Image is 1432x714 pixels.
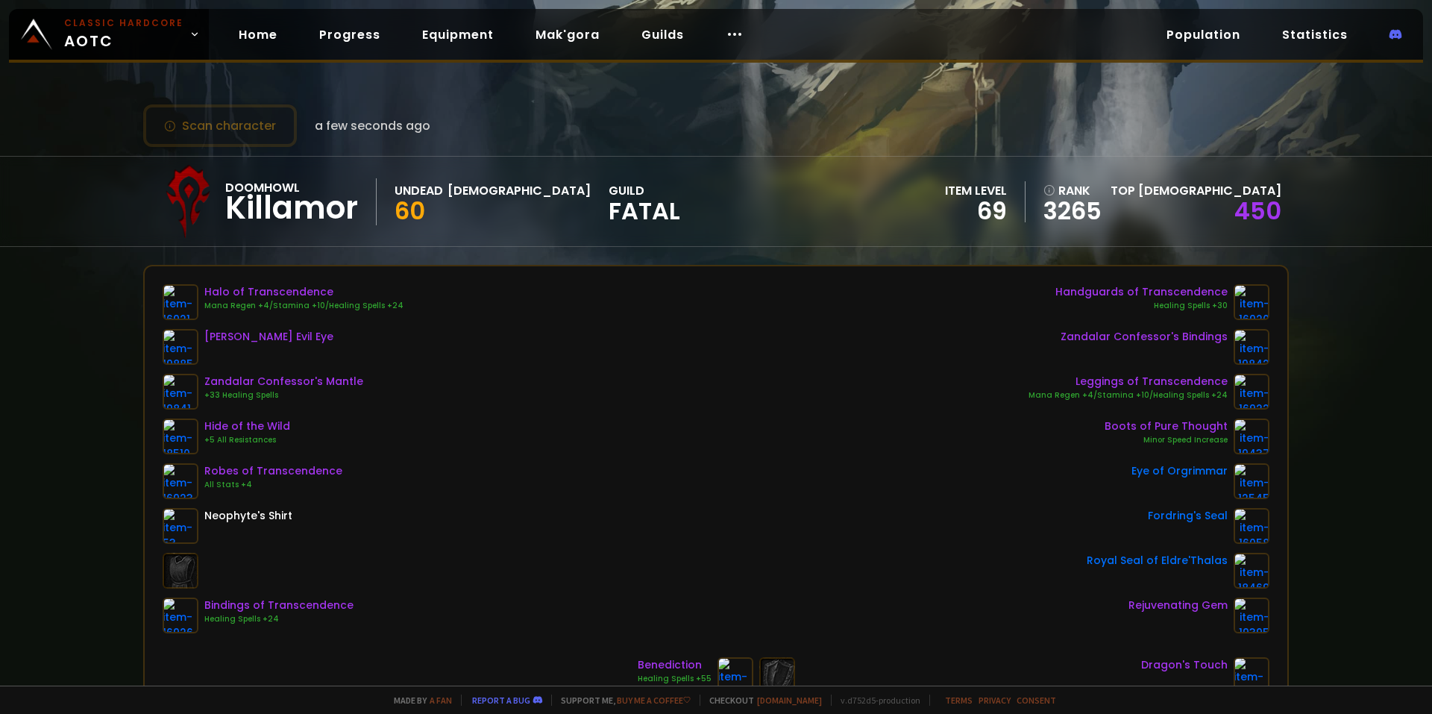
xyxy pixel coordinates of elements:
div: Healing Spells +55 [638,673,712,685]
img: item-19395 [1234,598,1269,633]
div: Neophyte's Shirt [204,508,292,524]
a: Mak'gora [524,19,612,50]
img: item-19841 [163,374,198,410]
span: 60 [395,194,425,228]
div: Eye of Orgrimmar [1131,463,1228,479]
img: item-16920 [1234,284,1269,320]
img: item-19437 [1234,419,1269,454]
span: AOTC [64,16,183,52]
div: Undead [395,181,443,200]
div: Healing Spells +30 [1055,300,1228,312]
div: Leggings of Transcendence [1029,374,1228,389]
img: item-16923 [163,463,198,499]
div: Minor Speed Increase [1105,434,1228,446]
div: [PERSON_NAME] Evil Eye [204,329,333,345]
div: Zandalar Confessor's Mantle [204,374,363,389]
a: Report a bug [472,695,530,706]
img: item-19885 [163,329,198,365]
div: Mana Regen +4/Stamina +10/Healing Spells +24 [1029,389,1228,401]
img: item-16926 [163,598,198,633]
a: [DOMAIN_NAME] [757,695,822,706]
img: item-16921 [163,284,198,320]
a: Population [1155,19,1252,50]
img: item-12545 [1234,463,1269,499]
span: Fatal [609,200,680,222]
a: Guilds [629,19,696,50]
div: Fordring's Seal [1148,508,1228,524]
a: Equipment [410,19,506,50]
span: [DEMOGRAPHIC_DATA] [1138,182,1281,199]
div: guild [609,181,680,222]
div: Zandalar Confessor's Bindings [1061,329,1228,345]
div: Benediction [638,657,712,673]
div: All Stats +4 [204,479,342,491]
div: Mana Regen +4/Stamina +10/Healing Spells +24 [204,300,403,312]
div: Killamor [225,197,358,219]
div: Top [1111,181,1281,200]
a: Privacy [979,695,1011,706]
a: Consent [1017,695,1056,706]
div: Doomhowl [225,178,358,197]
a: Buy me a coffee [617,695,691,706]
div: Halo of Transcendence [204,284,403,300]
a: 450 [1234,194,1281,228]
img: item-18510 [163,419,198,454]
div: Bindings of Transcendence [204,598,354,613]
img: item-18469 [1234,553,1269,589]
img: item-18608 [717,657,753,693]
div: Rejuvenating Gem [1128,598,1228,613]
a: Terms [945,695,973,706]
span: Support me, [551,695,691,706]
div: Handguards of Transcendence [1055,284,1228,300]
img: item-53 [163,508,198,544]
img: item-16922 [1234,374,1269,410]
img: item-16058 [1234,508,1269,544]
button: Scan character [143,104,297,147]
div: Hide of the Wild [204,419,290,434]
span: v. d752d5 - production [831,695,920,706]
a: a fan [430,695,452,706]
div: [DEMOGRAPHIC_DATA] [447,181,591,200]
div: Healing Spells +24 [204,613,354,625]
div: Boots of Pure Thought [1105,419,1228,434]
div: Royal Seal of Eldre'Thalas [1087,553,1228,569]
span: Made by [385,695,452,706]
div: +33 Healing Spells [204,389,363,401]
small: Classic Hardcore [64,16,183,30]
div: +5 All Resistances [204,434,290,446]
a: 3265 [1043,200,1102,222]
span: Checkout [700,695,822,706]
div: Robes of Transcendence [204,463,342,479]
div: Dragon's Touch [1141,657,1228,673]
img: item-19367 [1234,657,1269,693]
a: Progress [307,19,392,50]
span: a few seconds ago [315,116,430,135]
div: rank [1043,181,1102,200]
a: Home [227,19,289,50]
a: Classic HardcoreAOTC [9,9,209,60]
img: item-19842 [1234,329,1269,365]
div: 69 [945,200,1007,222]
div: item level [945,181,1007,200]
a: Statistics [1270,19,1360,50]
